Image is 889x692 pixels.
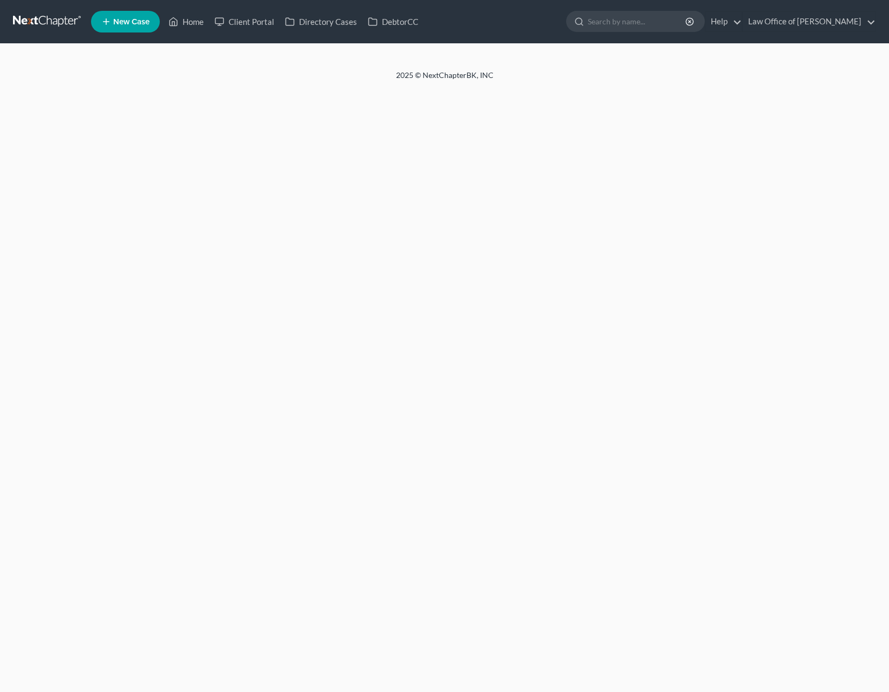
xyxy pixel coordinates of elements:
[280,12,362,31] a: Directory Cases
[136,70,754,89] div: 2025 © NextChapterBK, INC
[163,12,209,31] a: Home
[362,12,424,31] a: DebtorCC
[209,12,280,31] a: Client Portal
[705,12,742,31] a: Help
[743,12,875,31] a: Law Office of [PERSON_NAME]
[588,11,687,31] input: Search by name...
[113,18,150,26] span: New Case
